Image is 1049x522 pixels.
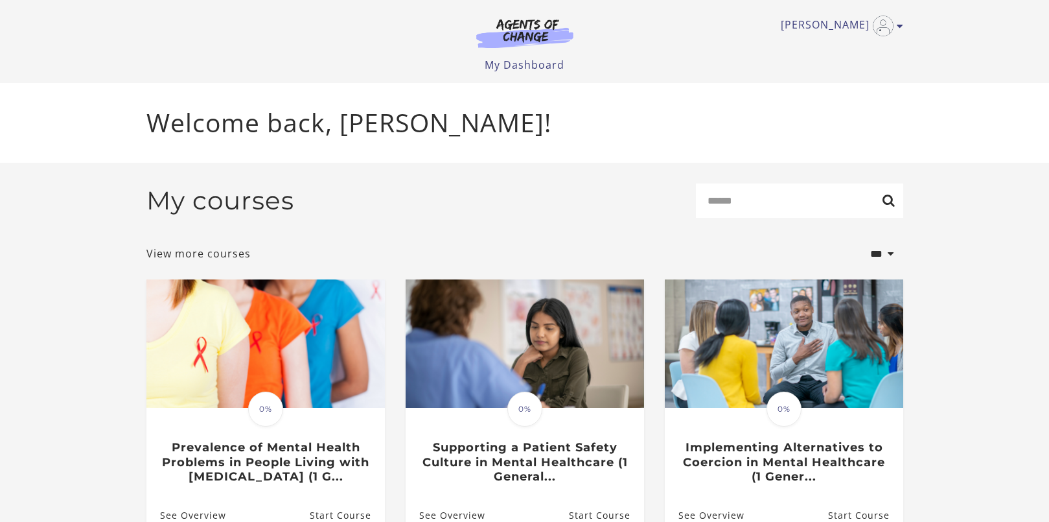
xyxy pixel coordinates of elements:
h2: My courses [146,185,294,216]
h3: Supporting a Patient Safety Culture in Mental Healthcare (1 General... [419,440,630,484]
img: Agents of Change Logo [463,18,587,48]
h3: Implementing Alternatives to Coercion in Mental Healthcare (1 Gener... [678,440,889,484]
h3: Prevalence of Mental Health Problems in People Living with [MEDICAL_DATA] (1 G... [160,440,371,484]
span: 0% [767,392,801,427]
p: Welcome back, [PERSON_NAME]! [146,104,903,142]
span: 0% [248,392,283,427]
a: My Dashboard [485,58,564,72]
a: Toggle menu [781,16,897,36]
span: 0% [507,392,542,427]
a: View more courses [146,246,251,261]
